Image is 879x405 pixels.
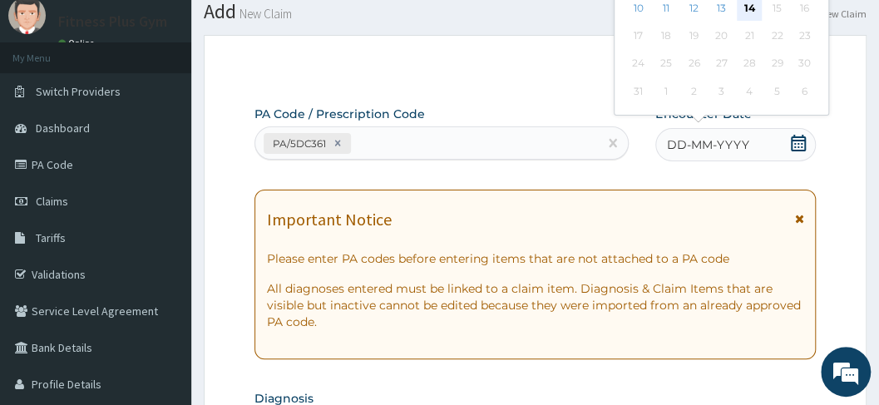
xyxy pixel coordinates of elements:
[654,23,679,48] div: Not available Monday, August 18th, 2025
[682,79,707,104] div: Not available Tuesday, September 2nd, 2025
[654,52,679,77] div: Not available Monday, August 25th, 2025
[58,37,98,49] a: Online
[36,121,90,136] span: Dashboard
[709,23,734,48] div: Not available Wednesday, August 20th, 2025
[8,247,317,305] textarea: Type your message and hit 'Enter'
[273,8,313,48] div: Minimize live chat window
[254,61,817,79] p: Step 2 of 2
[236,7,292,20] small: New Claim
[682,52,707,77] div: Not available Tuesday, August 26th, 2025
[666,136,748,153] span: DD-MM-YYYY
[626,23,651,48] div: Not available Sunday, August 17th, 2025
[267,210,392,229] h1: Important Notice
[36,84,121,99] span: Switch Providers
[204,1,867,22] h1: Add
[764,52,789,77] div: Not available Friday, August 29th, 2025
[654,79,679,104] div: Not available Monday, September 1st, 2025
[31,83,67,125] img: d_794563401_company_1708531726252_794563401
[267,250,804,267] p: Please enter PA codes before entering items that are not attached to a PA code
[58,14,167,29] p: Fitness Plus Gym
[709,79,734,104] div: Not available Wednesday, September 3rd, 2025
[793,23,817,48] div: Not available Saturday, August 23rd, 2025
[793,52,817,77] div: Not available Saturday, August 30th, 2025
[764,79,789,104] div: Not available Friday, September 5th, 2025
[254,106,425,122] label: PA Code / Prescription Code
[626,79,651,104] div: Not available Sunday, August 31st, 2025
[36,230,66,245] span: Tariffs
[737,52,762,77] div: Not available Thursday, August 28th, 2025
[793,79,817,104] div: Not available Saturday, September 6th, 2025
[36,194,68,209] span: Claims
[86,93,279,115] div: Chat with us now
[267,280,804,330] p: All diagnoses entered must be linked to a claim item. Diagnosis & Claim Items that are visible bu...
[737,79,762,104] div: Not available Thursday, September 4th, 2025
[626,52,651,77] div: Not available Sunday, August 24th, 2025
[709,52,734,77] div: Not available Wednesday, August 27th, 2025
[737,23,762,48] div: Not available Thursday, August 21st, 2025
[268,134,328,153] div: PA/5DC361
[96,106,230,274] span: We're online!
[682,23,707,48] div: Not available Tuesday, August 19th, 2025
[764,23,789,48] div: Not available Friday, August 22nd, 2025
